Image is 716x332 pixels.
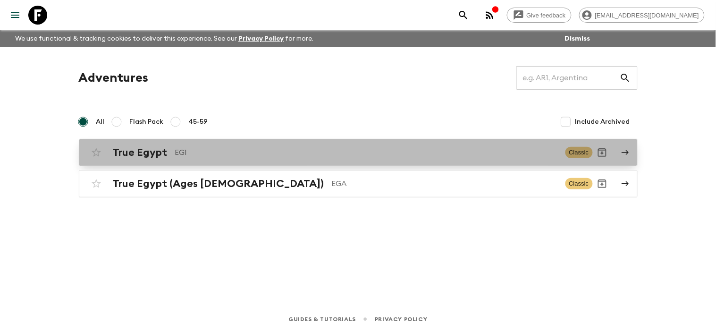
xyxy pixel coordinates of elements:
button: Dismiss [563,32,593,45]
h1: Adventures [79,68,149,87]
span: Include Archived [575,117,630,127]
p: We use functional & tracking cookies to deliver this experience. See our for more. [11,30,318,47]
p: EGA [332,178,558,189]
button: Archive [593,143,612,162]
span: All [96,117,105,127]
button: search adventures [454,6,473,25]
input: e.g. AR1, Argentina [516,65,620,91]
h2: True Egypt [113,146,168,159]
span: Give feedback [522,12,571,19]
span: Classic [565,147,593,158]
a: Privacy Policy [375,314,427,324]
span: Flash Pack [130,117,164,127]
button: Archive [593,174,612,193]
span: Classic [565,178,593,189]
span: 45-59 [189,117,208,127]
button: menu [6,6,25,25]
a: Privacy Policy [238,35,284,42]
span: [EMAIL_ADDRESS][DOMAIN_NAME] [590,12,704,19]
a: Give feedback [507,8,572,23]
h2: True Egypt (Ages [DEMOGRAPHIC_DATA]) [113,178,324,190]
a: Guides & Tutorials [288,314,356,324]
a: True EgyptEG1ClassicArchive [79,139,638,166]
p: EG1 [175,147,558,158]
div: [EMAIL_ADDRESS][DOMAIN_NAME] [579,8,705,23]
a: True Egypt (Ages [DEMOGRAPHIC_DATA])EGAClassicArchive [79,170,638,197]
